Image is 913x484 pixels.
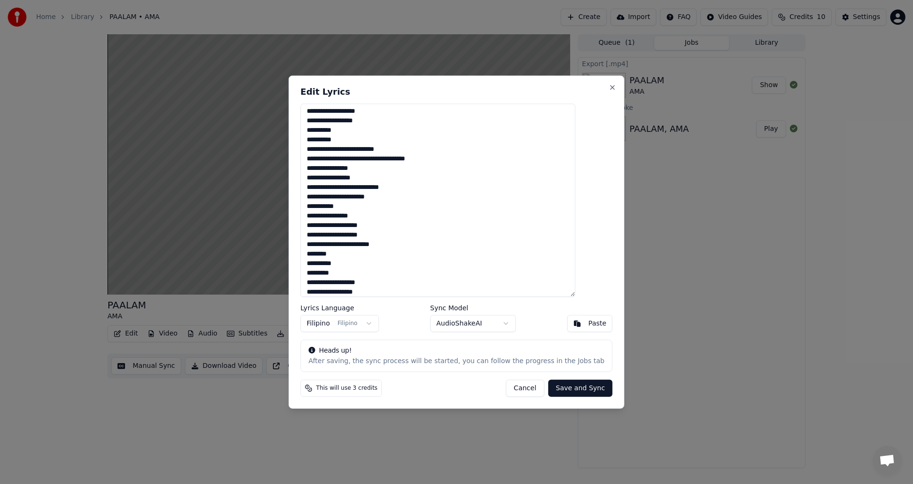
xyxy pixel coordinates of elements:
[430,305,516,311] label: Sync Model
[301,87,612,96] h2: Edit Lyrics
[309,346,604,356] div: Heads up!
[309,356,604,366] div: After saving, the sync process will be started, you can follow the progress in the Jobs tab
[301,305,379,311] label: Lyrics Language
[316,385,378,392] span: This will use 3 credits
[588,319,606,328] div: Paste
[505,380,544,397] button: Cancel
[548,380,612,397] button: Save and Sync
[567,315,612,332] button: Paste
